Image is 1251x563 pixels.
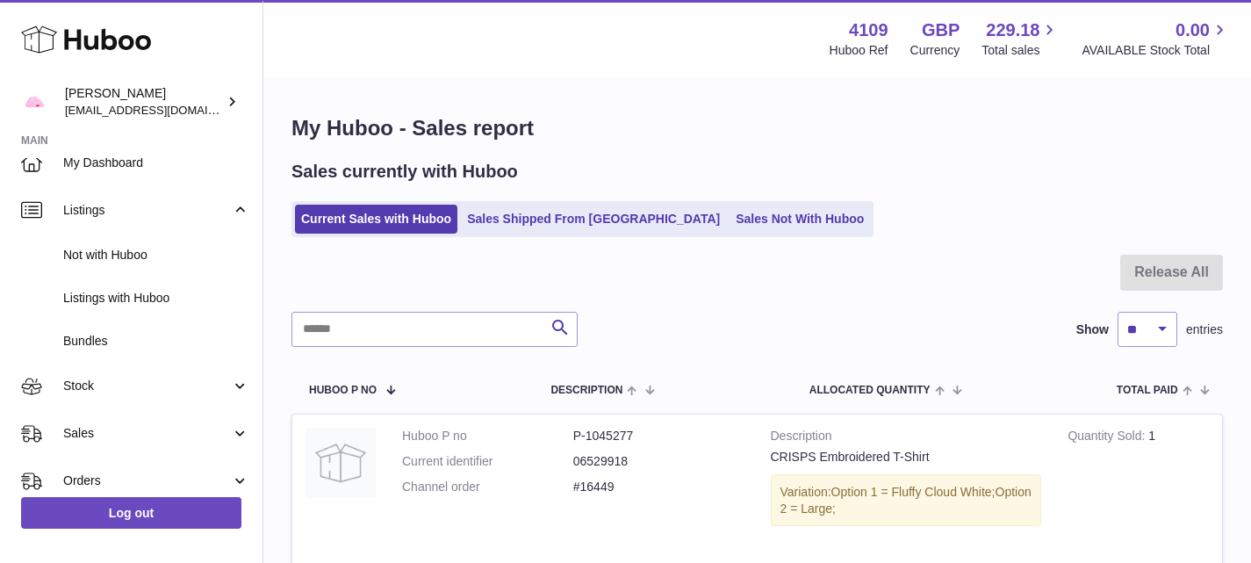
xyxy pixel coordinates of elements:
[771,449,1042,466] div: CRISPS Embroidered T-Shirt
[65,103,258,117] span: [EMAIL_ADDRESS][DOMAIN_NAME]
[65,85,223,119] div: [PERSON_NAME]
[849,18,888,42] strong: 4109
[295,205,457,234] a: Current Sales with Huboo
[771,428,1042,449] strong: Description
[291,160,518,184] h2: Sales currently with Huboo
[910,42,960,59] div: Currency
[730,205,870,234] a: Sales Not With Huboo
[1068,429,1148,447] strong: Quantity Sold
[1082,42,1230,59] span: AVAILABLE Stock Total
[771,474,1042,527] div: Variation:
[1082,18,1230,59] a: 0.00 AVAILABLE Stock Total
[573,453,744,470] dd: 06529918
[830,42,888,59] div: Huboo Ref
[1186,321,1223,338] span: entries
[1117,385,1178,396] span: Total paid
[986,18,1039,42] span: 229.18
[809,385,931,396] span: ALLOCATED Quantity
[291,114,1223,142] h1: My Huboo - Sales report
[981,18,1060,59] a: 229.18 Total sales
[780,485,1032,516] span: Option 2 = Large;
[21,89,47,115] img: hello@limpetstore.com
[831,485,996,499] span: Option 1 = Fluffy Cloud White;
[306,428,376,498] img: no-photo.jpg
[550,385,622,396] span: Description
[573,428,744,444] dd: P-1045277
[63,290,249,307] span: Listings with Huboo
[309,385,377,396] span: Huboo P no
[1054,415,1222,549] td: 1
[402,428,573,444] dt: Huboo P no
[402,453,573,470] dt: Current identifier
[21,497,241,529] a: Log out
[63,155,249,171] span: My Dashboard
[402,479,573,495] dt: Channel order
[981,42,1060,59] span: Total sales
[573,479,744,495] dd: #16449
[1176,18,1210,42] span: 0.00
[63,473,231,489] span: Orders
[63,333,249,350] span: Bundles
[63,202,231,219] span: Listings
[1076,321,1109,338] label: Show
[63,247,249,263] span: Not with Huboo
[461,205,726,234] a: Sales Shipped From [GEOGRAPHIC_DATA]
[63,378,231,394] span: Stock
[63,425,231,442] span: Sales
[922,18,960,42] strong: GBP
